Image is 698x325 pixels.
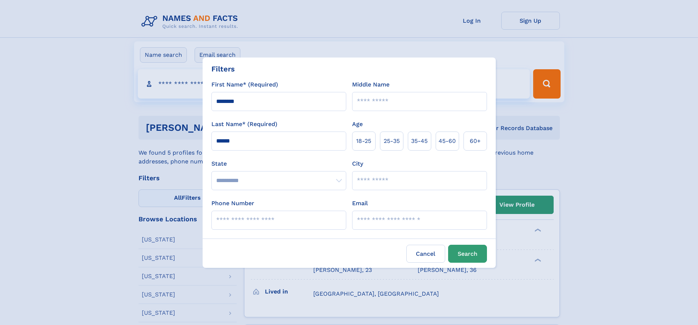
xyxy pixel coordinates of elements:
[211,120,277,129] label: Last Name* (Required)
[211,199,254,208] label: Phone Number
[406,245,445,263] label: Cancel
[439,137,456,145] span: 45‑60
[211,80,278,89] label: First Name* (Required)
[352,80,389,89] label: Middle Name
[411,137,428,145] span: 35‑45
[384,137,400,145] span: 25‑35
[352,120,363,129] label: Age
[470,137,481,145] span: 60+
[448,245,487,263] button: Search
[352,199,368,208] label: Email
[211,63,235,74] div: Filters
[352,159,363,168] label: City
[356,137,371,145] span: 18‑25
[211,159,346,168] label: State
